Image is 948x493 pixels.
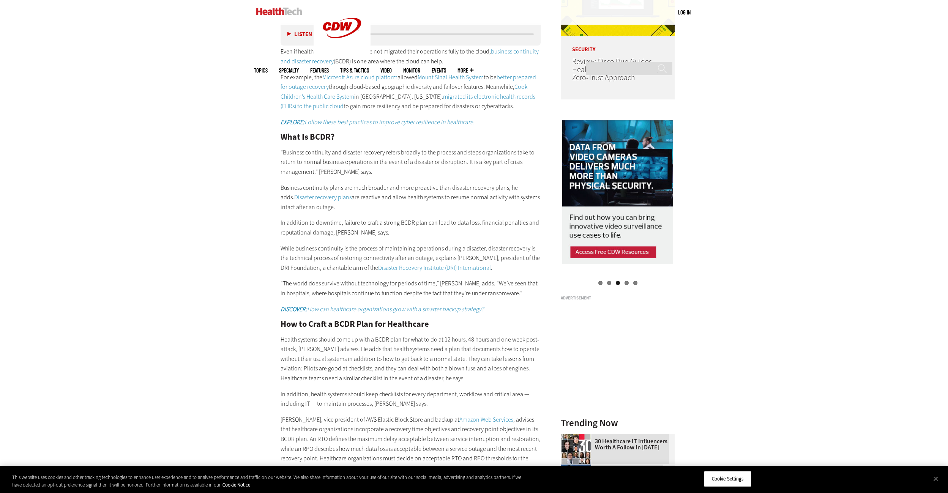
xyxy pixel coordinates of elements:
[256,8,302,15] img: Home
[279,68,299,73] span: Specialty
[281,389,541,409] p: In addition, health systems should keep checklists for every department, workflow and critical ar...
[457,68,473,73] span: More
[281,279,541,298] p: “The world does survive without technology for periods of time,” [PERSON_NAME] adds. “We’ve seen ...
[294,193,352,201] a: Disaster recovery plans
[607,281,611,285] a: 2
[459,416,513,424] a: Amazon Web Services
[678,9,691,16] a: Log in
[314,50,371,58] a: CDW
[561,434,591,464] img: collage of influencers
[340,68,369,73] a: Tips & Tactics
[12,474,521,488] div: This website uses cookies and other tracking technologies to enhance user experience and to analy...
[281,148,541,177] p: “Business continuity and disaster recovery refers broadly to the process and steps organizations ...
[281,305,484,313] a: DISCOVER:How can healthcare organizations grow with a smarter backup strategy?
[561,418,675,428] h3: Trending Now
[281,83,527,101] a: Cook Children’s Health Care System
[281,335,541,383] p: Health systems should come up with a BCDR plan for what to do at 12 hours, 48 hours and one week ...
[281,415,541,473] p: [PERSON_NAME], vice president of AWS Elastic Block Store and backup at , advises that healthcare ...
[310,68,329,73] a: Features
[254,68,268,73] span: Topics
[561,438,670,450] a: 30 Healthcare IT Influencers Worth a Follow in [DATE]
[598,281,603,285] a: 1
[633,281,637,285] a: 5
[572,57,652,83] a: Review: Cisco Duo Guides Health Systems Toward a Zero-Trust Approach
[281,305,307,313] em: DISCOVER:
[616,281,620,285] a: 3
[281,183,541,212] p: Business continuity plans are much broader and more proactive than disaster recovery plans, he ad...
[281,218,541,237] p: In addition to downtime, failure to craft a strong BCDR plan can lead to data loss, financial pen...
[281,118,475,126] em: Follow these best practices to improve cyber resilience in healthcare.
[625,281,629,285] a: 4
[281,118,304,126] strong: EXPLORE:
[432,68,446,73] a: Events
[927,470,944,487] button: Close
[281,72,541,111] p: For example, the allowed to be through cloud-based geographic diversity and failover features. Me...
[561,465,595,471] a: medical researchers looks at images on a monitor in a lab
[281,244,541,273] p: While business continuity is the process of maintaining operations during a disaster, disaster re...
[561,434,595,440] a: collage of influencers
[281,320,541,328] h2: How to Craft a BCDR Plan for Healthcare
[281,133,541,141] h2: What Is BCDR?
[561,296,675,300] h3: Advertisement
[307,305,484,313] em: How can healthcare organizations grow with a smarter backup strategy?
[380,68,392,73] a: Video
[222,482,250,488] a: More information about your privacy
[378,264,491,272] a: Disaster Recovery Institute (DRI) International
[403,68,420,73] a: MonITor
[561,303,675,398] iframe: advertisement
[704,471,751,487] button: Cookie Settings
[678,8,691,16] div: User menu
[562,120,673,265] img: physical security right rail
[281,118,475,126] a: EXPLORE:Follow these best practices to improve cyber resilience in healthcare.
